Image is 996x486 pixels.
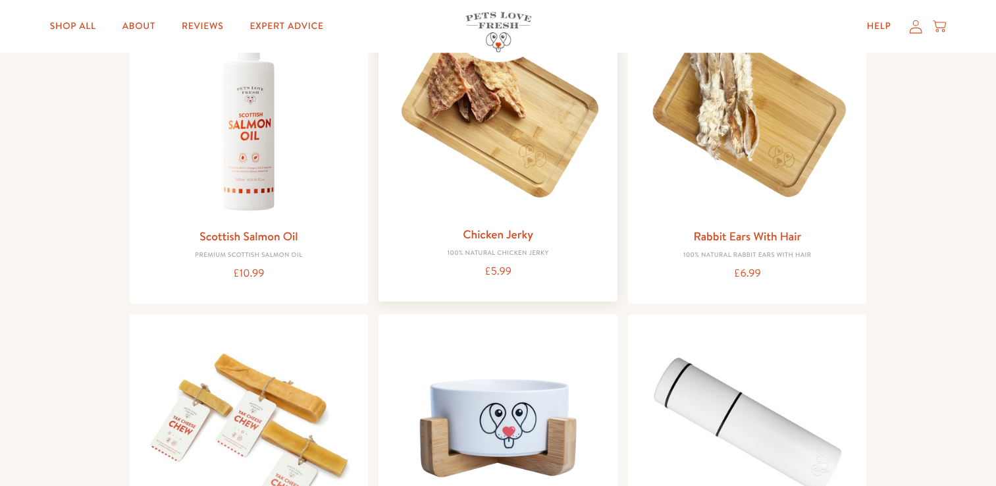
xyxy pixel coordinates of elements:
a: Shop All [39,13,107,40]
img: Rabbit Ears With Hair [639,4,856,222]
div: 100% Natural Chicken Jerky [389,250,607,257]
a: Expert Advice [239,13,334,40]
img: Chicken Jerky [389,2,607,220]
div: Premium Scottish Salmon Oil [140,252,358,259]
a: About [112,13,166,40]
div: £10.99 [140,265,358,283]
a: Reviews [171,13,234,40]
a: Help [856,13,902,40]
div: £5.99 [389,263,607,281]
img: Pets Love Fresh [465,12,531,52]
img: Scottish Salmon Oil [140,4,358,222]
a: Rabbit Ears With Hair [693,228,801,244]
a: Chicken Jerky [463,226,533,242]
a: Scottish Salmon Oil [199,228,298,244]
div: 100% Natural Rabbit Ears with hair [639,252,856,259]
div: £6.99 [639,265,856,283]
